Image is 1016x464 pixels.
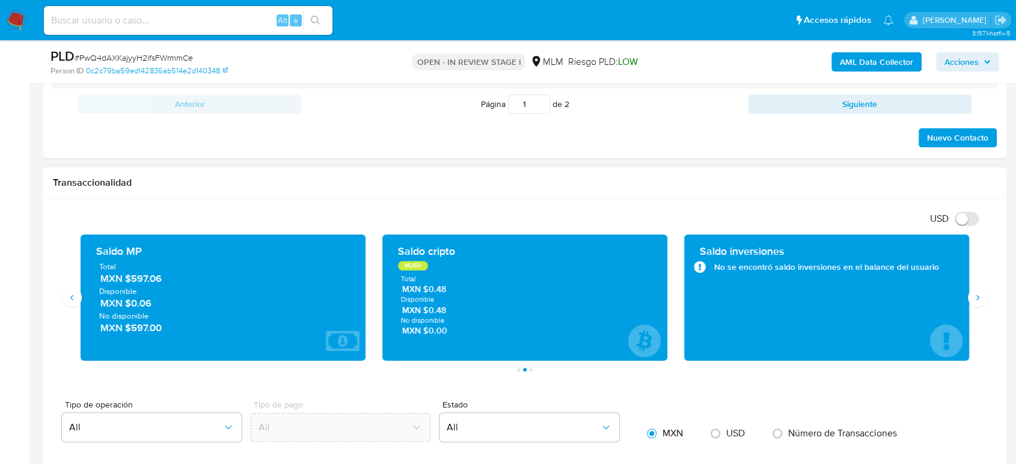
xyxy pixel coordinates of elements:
[50,46,75,66] b: PLD
[44,13,332,28] input: Buscar usuario o caso...
[617,55,637,69] span: LOW
[278,14,287,26] span: Alt
[944,52,979,72] span: Acciones
[303,12,328,29] button: search-icon
[86,66,228,76] a: 0c2c79ba59ed142836ab514e2d140348
[294,14,298,26] span: s
[840,52,913,72] b: AML Data Collector
[922,14,990,26] p: diego.gardunorosas@mercadolibre.com.mx
[972,28,1010,38] span: 3.157.1-hotfix-5
[936,52,999,72] button: Acciones
[568,55,637,69] span: Riesgo PLD:
[927,129,988,146] span: Nuevo Contacto
[50,66,84,76] b: Person ID
[919,128,997,147] button: Nuevo Contacto
[565,98,569,110] span: 2
[412,53,525,70] p: OPEN - IN REVIEW STAGE I
[75,52,193,64] span: # PwQ4dAXKajyyH2ifsFWrmmCe
[831,52,922,72] button: AML Data Collector
[53,177,997,189] h1: Transaccionalidad
[481,94,569,114] span: Página de
[883,15,893,25] a: Notificaciones
[530,55,563,69] div: MLM
[748,94,972,114] button: Siguiente
[78,94,302,114] button: Anterior
[804,14,871,26] span: Accesos rápidos
[994,14,1007,26] a: Salir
